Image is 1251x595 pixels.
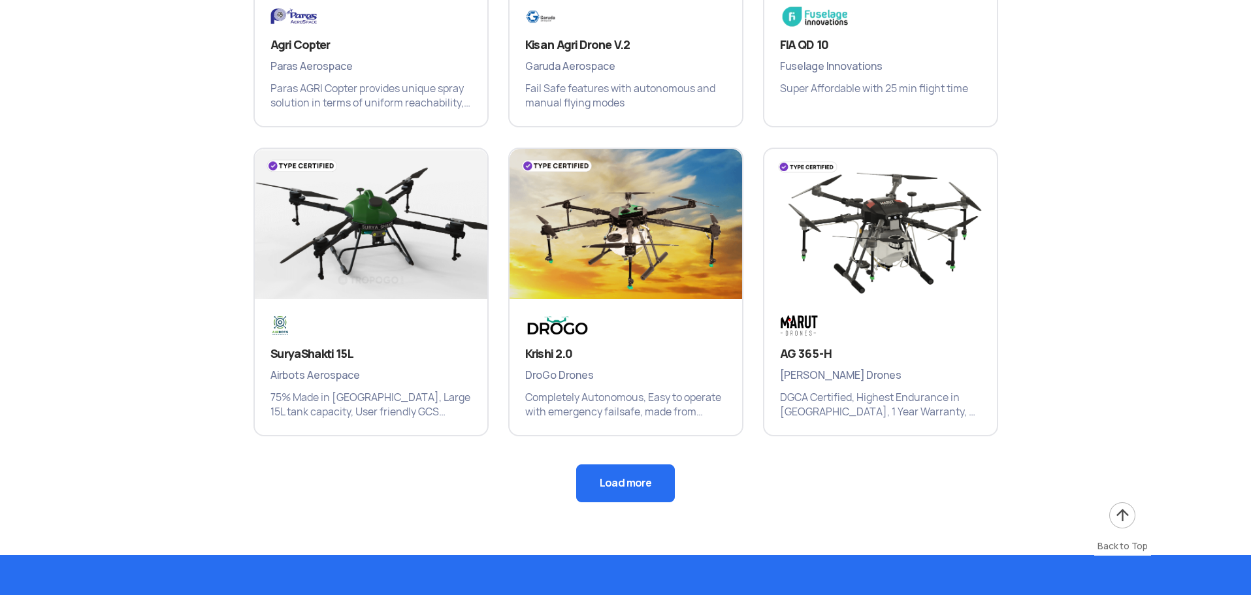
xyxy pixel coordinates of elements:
[270,37,472,53] h3: Agri Copter
[525,58,726,75] span: Garuda Aerospace
[525,82,726,110] p: Fail Safe features with autonomous and manual flying modes
[1094,536,1151,556] div: Back to Top
[780,82,981,110] p: Super Affordable with 25 min flight time
[780,367,981,384] span: [PERSON_NAME] Drones
[270,82,472,110] p: Paras AGRI Copter provides unique spray solution in terms of uniform reachability, multiple terra...
[525,346,726,362] h3: Krishi 2.0
[270,58,472,75] span: Paras Aerospace
[508,148,743,436] a: Drone ImageBrandKrishi 2.0DroGo DronesCompletely Autonomous, Easy to operate with emergency fails...
[764,149,997,312] img: Drone Image
[255,149,487,312] img: Drone Image
[510,149,742,312] img: Drone Image
[525,367,726,384] span: DroGo Drones
[780,346,981,362] h3: AG 365-H
[780,6,861,27] img: Brand
[270,346,472,362] h3: SuryaShakti 15L
[525,6,575,27] img: Brand
[525,315,605,336] img: Brand
[525,391,726,419] p: Completely Autonomous, Easy to operate with emergency failsafe, made from strong and light weight...
[780,391,981,419] p: DGCA Certified, Highest Endurance in [GEOGRAPHIC_DATA], 1 Year Warranty, All over India after sal...
[270,391,472,419] p: 75% Made in [GEOGRAPHIC_DATA], Large 15L tank capacity, User friendly GCS software, real time mon...
[763,148,998,436] a: Drone ImageBrandAG 365-H[PERSON_NAME] DronesDGCA Certified, Highest Endurance in [GEOGRAPHIC_DATA...
[270,6,350,27] img: Brand
[780,37,981,53] h3: FIA QD 10
[780,315,860,336] img: Brand
[253,148,489,436] a: Drone ImageBrandSuryaShakti 15LAirbots Aerospace75% Made in [GEOGRAPHIC_DATA], Large 15L tank cap...
[525,37,726,53] h3: Kisan Agri Drone V.2
[576,464,675,502] button: Load more
[1108,501,1137,530] img: ic_arrow-up.png
[780,58,981,75] span: Fuselage Innovations
[270,367,472,384] span: Airbots Aerospace
[270,315,350,336] img: Brand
